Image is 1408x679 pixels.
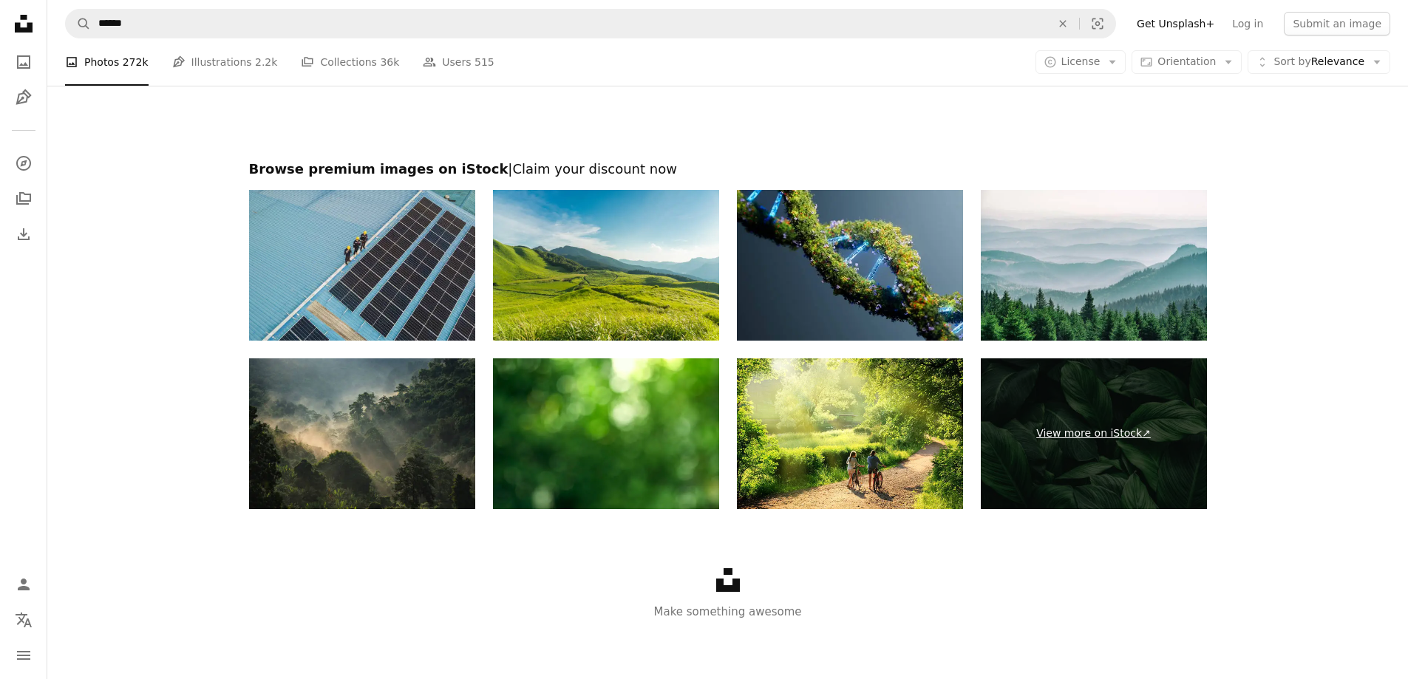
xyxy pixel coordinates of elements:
button: Visual search [1080,10,1115,38]
h2: Browse premium images on iStock [249,160,1207,178]
form: Find visuals sitewide [65,9,1116,38]
span: License [1061,55,1101,67]
span: Orientation [1157,55,1216,67]
span: 36k [380,54,399,70]
img: Sustainable Artificial Intelligence AI Energy, renewable energy source, battery technology, green... [737,190,963,341]
img: Mountain covered with a coniferous fir tree forest. Scenic landscape from Carpathian Mountains. [981,190,1207,341]
button: Orientation [1132,50,1242,74]
a: Illustrations [9,83,38,112]
a: Collections 36k [301,38,399,86]
span: 515 [475,54,494,70]
img: autumn bokeh background [493,358,719,509]
span: | Claim your discount now [508,161,677,177]
a: Get Unsplash+ [1128,12,1223,35]
a: Illustrations 2.2k [172,38,278,86]
img: View of the Plateau,Soni Kougen in Japan [493,190,719,341]
img: Forest with sunbeams and mist, nature landscape scene of eco and earth day [249,358,475,509]
button: Submit an image [1284,12,1390,35]
button: Sort byRelevance [1248,50,1390,74]
a: Download History [9,219,38,249]
button: License [1035,50,1126,74]
img: Journey [737,358,963,509]
a: Photos [9,47,38,77]
button: Language [9,605,38,635]
span: 2.2k [255,54,277,70]
button: Search Unsplash [66,10,91,38]
a: View more on iStock↗ [981,358,1207,509]
a: Log in [1223,12,1272,35]
button: Menu [9,641,38,670]
a: Collections [9,184,38,214]
span: Relevance [1273,55,1364,69]
a: Explore [9,149,38,178]
p: Make something awesome [47,603,1408,621]
button: Clear [1047,10,1079,38]
a: Users 515 [423,38,494,86]
span: Sort by [1273,55,1310,67]
img: Aerial view of engineer worker checking on solar cell installed on the roof [249,190,475,341]
a: Home — Unsplash [9,9,38,41]
a: Log in / Sign up [9,570,38,599]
